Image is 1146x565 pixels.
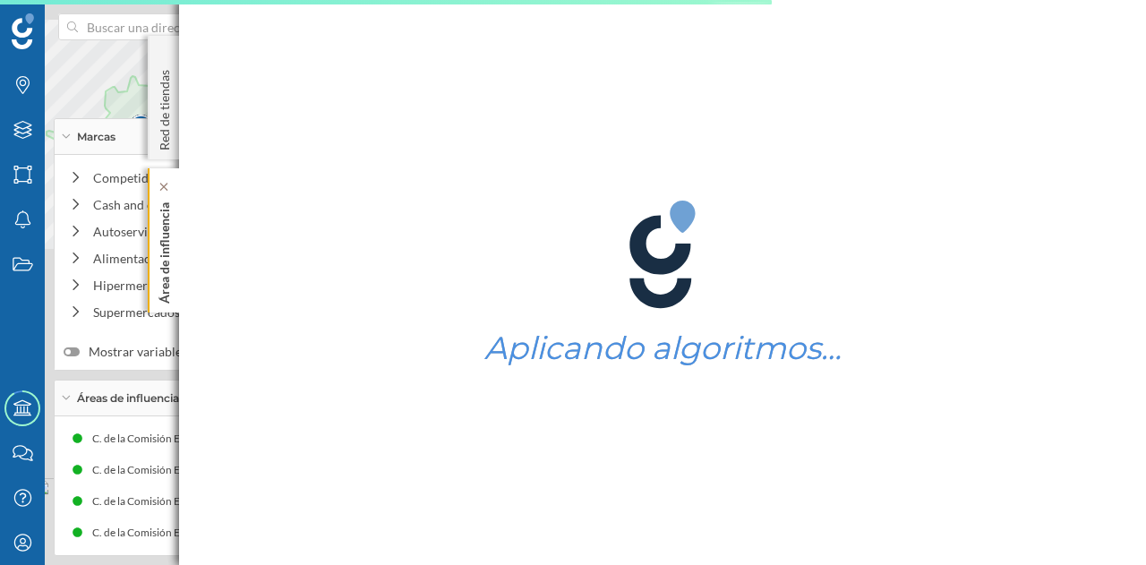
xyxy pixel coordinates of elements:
div: Alimentación [93,249,288,268]
img: Geoblink Logo [12,13,34,49]
label: Mostrar variables internas al pasar el ratón sobre el marcador [64,343,431,361]
span: Áreas de influencia [77,390,179,407]
span: Soporte [36,13,99,29]
div: Cash and carry [93,195,288,214]
div: Autoservicio [93,222,288,241]
div: Supermercados [93,303,288,321]
h1: Aplicando algoritmos… [484,331,842,365]
span: Marcas [77,129,115,145]
p: Red de tiendas [156,63,174,150]
img: Marker [130,110,152,146]
div: Competidores [93,168,315,187]
div: Hipermercados [93,276,288,295]
p: Área de influencia [156,195,174,304]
